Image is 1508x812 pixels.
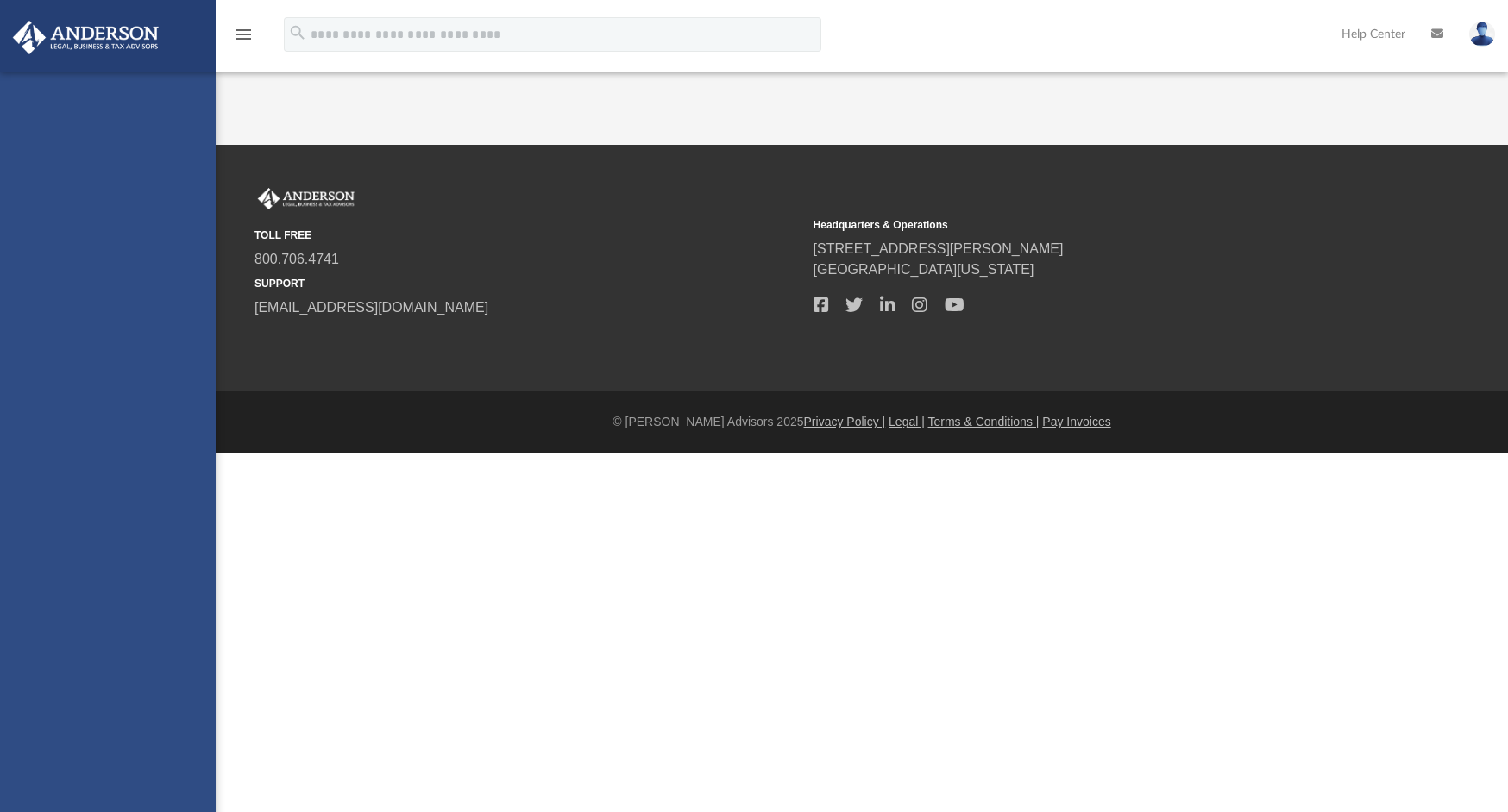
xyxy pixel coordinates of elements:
[254,228,801,243] small: TOLL FREE
[233,33,254,45] a: menu
[233,24,254,45] i: menu
[8,21,164,54] img: Anderson Advisors Platinum Portal
[804,415,886,428] a: Privacy Policy |
[814,262,1034,277] a: [GEOGRAPHIC_DATA][US_STATE]
[254,252,339,266] a: 800.706.4741
[216,413,1508,431] div: © [PERSON_NAME] Advisors 2025
[928,415,1040,428] a: Terms & Conditions |
[889,415,925,428] a: Legal |
[254,300,488,315] a: [EMAIL_ADDRESS][DOMAIN_NAME]
[1469,22,1495,47] img: User Pic
[814,241,1064,256] a: [STREET_ADDRESS][PERSON_NAME]
[254,188,358,210] img: Anderson Advisors Platinum Portal
[1042,415,1110,428] a: Pay Invoices
[254,276,801,291] small: SUPPORT
[288,23,307,42] i: search
[814,217,1360,233] small: Headquarters & Operations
